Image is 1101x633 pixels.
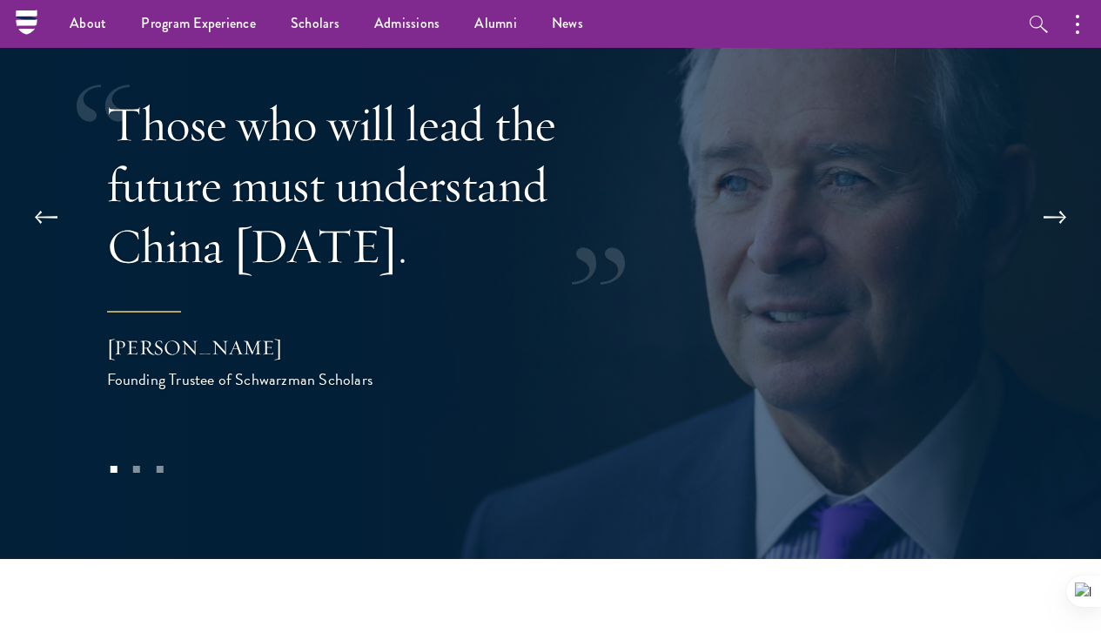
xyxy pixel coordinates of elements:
[107,367,455,392] div: Founding Trustee of Schwarzman Scholars
[148,458,171,481] button: 3 of 3
[125,458,148,481] button: 2 of 3
[107,93,673,276] p: Those who will lead the future must understand China [DATE].
[107,333,455,362] div: [PERSON_NAME]
[102,458,124,481] button: 1 of 3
